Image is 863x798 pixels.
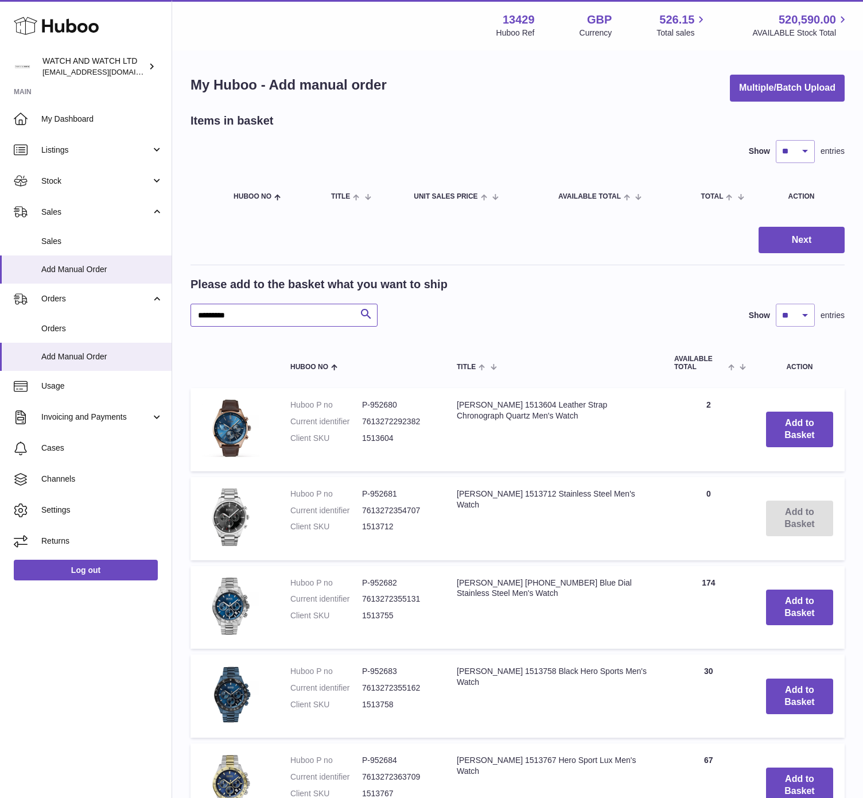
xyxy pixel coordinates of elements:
dt: Client SKU [290,610,362,621]
dt: Client SKU [290,521,362,532]
dd: 1513755 [362,610,434,621]
div: Action [788,193,833,200]
dd: P-952681 [362,489,434,499]
button: Next [759,227,845,254]
span: Listings [41,145,151,156]
dt: Current identifier [290,505,362,516]
span: AVAILABLE Stock Total [752,28,849,38]
button: Add to Basket [766,679,833,714]
span: Add Manual Order [41,264,163,275]
div: Currency [580,28,612,38]
h1: My Huboo - Add manual order [191,76,387,94]
span: Orders [41,293,151,304]
span: Invoicing and Payments [41,412,151,423]
td: [PERSON_NAME] 1513758 Black Hero Sports Men's Watch [445,654,663,738]
span: Total sales [656,28,707,38]
dd: 7613272363709 [362,772,434,782]
span: Usage [41,381,163,392]
span: Huboo no [234,193,271,200]
span: Total [701,193,724,200]
h2: Please add to the basket what you want to ship [191,277,448,292]
img: Hugo Boss 1513604 Leather Strap Chronograph Quartz Men's Watch [202,400,259,457]
span: Settings [41,505,163,516]
td: 30 [663,654,755,738]
dd: 7613272292382 [362,416,434,427]
a: Log out [14,560,158,580]
dd: 7613272355162 [362,683,434,694]
dt: Client SKU [290,699,362,710]
dd: 1513712 [362,521,434,532]
dt: Current identifier [290,772,362,782]
dd: 7613272355131 [362,594,434,605]
img: Hugo Boss 1513758 Black Hero Sports Men's Watch [202,666,259,723]
img: Hugo Boss 1513755 Blue Dial Stainless Steel Men's Watch [202,578,259,635]
span: AVAILABLE Total [674,355,725,370]
span: [EMAIL_ADDRESS][DOMAIN_NAME] [42,67,169,76]
span: 526.15 [659,12,694,28]
span: Unit Sales Price [414,193,477,200]
dt: Current identifier [290,594,362,605]
strong: 13429 [503,12,535,28]
td: 2 [663,388,755,471]
th: Action [755,344,845,382]
dt: Huboo P no [290,666,362,677]
span: Orders [41,323,163,334]
img: Hugo Boss 1513712 Stainless Steel Men's Watch [202,489,259,546]
button: Add to Basket [766,412,833,447]
dd: P-952683 [362,666,434,677]
dd: 1513604 [362,433,434,444]
button: Multiple/Batch Upload [730,75,845,102]
span: My Dashboard [41,114,163,125]
h2: Items in basket [191,113,274,129]
label: Show [749,310,770,321]
div: Huboo Ref [496,28,535,38]
span: Sales [41,207,151,218]
span: entries [821,146,845,157]
td: 0 [663,477,755,560]
dt: Current identifier [290,683,362,694]
span: Sales [41,236,163,247]
span: Huboo no [290,363,328,371]
dd: 1513758 [362,699,434,710]
dt: Current identifier [290,416,362,427]
span: Channels [41,474,163,485]
dd: P-952684 [362,755,434,766]
span: Title [331,193,350,200]
span: Stock [41,176,151,187]
span: entries [821,310,845,321]
button: Add to Basket [766,590,833,625]
td: [PERSON_NAME] 1513604 Leather Strap Chronograph Quartz Men's Watch [445,388,663,471]
dt: Huboo P no [290,755,362,766]
a: 526.15 Total sales [656,12,707,38]
strong: GBP [587,12,612,28]
span: Returns [41,536,163,547]
dd: P-952680 [362,400,434,410]
dd: 7613272354707 [362,505,434,516]
span: AVAILABLE Total [558,193,621,200]
dt: Client SKU [290,433,362,444]
img: baris@watchandwatch.co.uk [14,58,31,75]
span: 520,590.00 [779,12,836,28]
dd: P-952682 [362,578,434,588]
td: [PERSON_NAME] 1513712 Stainless Steel Men's Watch [445,477,663,560]
a: 520,590.00 AVAILABLE Stock Total [752,12,849,38]
dt: Huboo P no [290,578,362,588]
div: WATCH AND WATCH LTD [42,56,146,78]
span: Title [457,363,476,371]
dt: Huboo P no [290,400,362,410]
span: Cases [41,443,163,454]
dt: Huboo P no [290,489,362,499]
label: Show [749,146,770,157]
td: [PERSON_NAME] [PHONE_NUMBER] Blue Dial Stainless Steel Men's Watch [445,566,663,649]
td: 174 [663,566,755,649]
span: Add Manual Order [41,351,163,362]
